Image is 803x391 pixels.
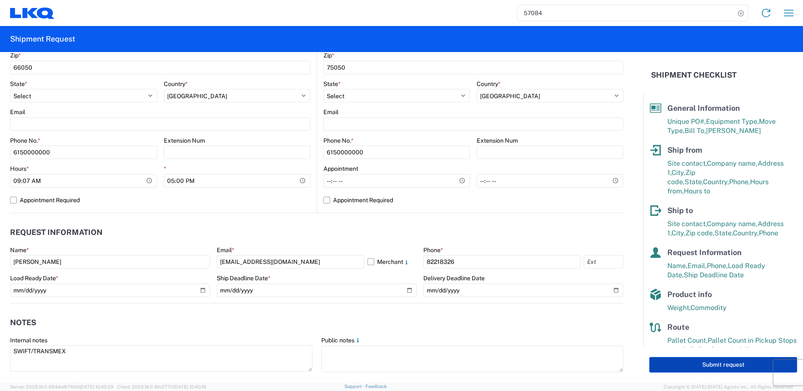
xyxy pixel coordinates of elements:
[10,108,25,116] label: Email
[690,304,727,312] span: Commodity
[759,229,778,237] span: Phone
[706,117,759,125] span: Equipment Type,
[10,274,58,282] label: Load Ready Date
[477,80,501,88] label: Country
[323,108,339,116] label: Email
[667,304,690,312] span: Weight,
[323,80,341,88] label: State
[684,271,744,279] span: Ship Deadline Date
[667,336,708,344] span: Pallet Count,
[217,246,234,254] label: Email
[10,52,21,59] label: Zip
[703,178,729,186] span: Country,
[423,246,443,254] label: Phone
[685,178,703,186] span: State,
[672,169,685,177] span: City,
[423,274,485,282] label: Delivery Deadline Date
[10,318,36,327] h2: Notes
[367,255,417,268] label: Merchant
[733,229,759,237] span: Country,
[323,137,354,144] label: Phone No.
[10,165,29,172] label: Hours
[667,248,742,257] span: Request Information
[707,159,758,167] span: Company name,
[707,220,758,228] span: Company name,
[685,127,706,135] span: Bill To,
[10,228,102,237] h2: Request Information
[706,127,761,135] span: [PERSON_NAME]
[667,146,702,154] span: Ship from
[173,384,206,389] span: [DATE] 10:40:19
[477,137,518,144] label: Extension Num
[667,117,706,125] span: Unique PO#,
[323,52,334,59] label: Zip
[649,357,797,373] button: Submit request
[321,336,361,344] label: Public notes
[651,70,737,80] h2: Shipment Checklist
[667,323,689,331] span: Route
[10,336,47,344] label: Internal notes
[667,159,707,167] span: Site contact,
[365,384,387,389] a: Feedback
[344,384,365,389] a: Support
[688,262,707,270] span: Email,
[217,274,270,282] label: Ship Deadline Date
[10,384,113,389] span: Server: 2025.16.0-9544af67660
[667,220,707,228] span: Site contact,
[684,187,710,195] span: Hours to
[10,246,29,254] label: Name
[707,262,728,270] span: Phone,
[79,384,113,389] span: [DATE] 10:42:29
[667,104,740,112] span: General Information
[667,262,688,270] span: Name,
[685,229,714,237] span: Zip code,
[10,80,27,88] label: State
[10,137,40,144] label: Phone No.
[667,336,797,354] span: Pallet Count in Pickup Stops equals Pallet Count in delivery stops
[10,193,310,207] label: Appointment Required
[584,255,623,268] input: Ext
[672,229,685,237] span: City,
[164,80,188,88] label: Country
[323,165,358,172] label: Appointment
[714,229,733,237] span: State,
[729,178,750,186] span: Phone,
[667,206,693,215] span: Ship to
[164,137,205,144] label: Extension Num
[667,290,712,299] span: Product info
[10,34,75,44] h2: Shipment Request
[517,5,735,21] input: Shipment, tracking or reference number
[323,193,623,207] label: Appointment Required
[117,384,206,389] span: Client: 2025.16.0-8fc0770
[664,383,793,391] span: Copyright © [DATE]-[DATE] Agistix Inc., All Rights Reserved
